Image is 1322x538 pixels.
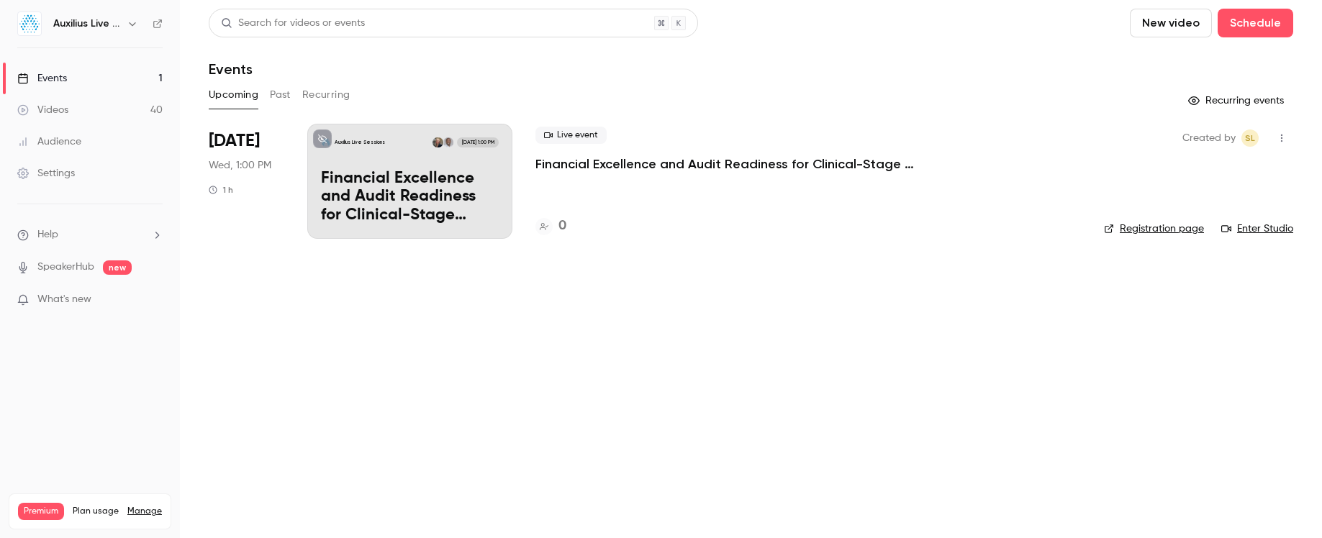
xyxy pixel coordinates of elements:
span: Wed, 1:00 PM [209,158,271,173]
a: Financial Excellence and Audit Readiness for Clinical-Stage Biopharma Auxilius Live SessionsOusma... [307,124,512,239]
div: Videos [17,103,68,117]
span: Plan usage [73,506,119,517]
button: Recurring [302,83,350,106]
span: Sharon Langan [1241,129,1259,147]
span: Help [37,227,58,242]
img: Auxilius Live Sessions [18,12,41,35]
span: Live event [535,127,607,144]
button: Upcoming [209,83,258,106]
p: Financial Excellence and Audit Readiness for Clinical-Stage Biopharma [321,170,499,225]
div: Settings [17,166,75,181]
h6: Auxilius Live Sessions [53,17,121,31]
span: Premium [18,503,64,520]
p: Auxilius Live Sessions [335,139,385,146]
li: help-dropdown-opener [17,227,163,242]
img: Erin Warner Guill [433,137,443,147]
div: 1 h [209,184,233,196]
span: [DATE] [209,129,260,152]
button: Recurring events [1182,89,1293,112]
div: Events [17,71,67,86]
button: Schedule [1218,9,1293,37]
a: SpeakerHub [37,260,94,275]
img: Ousmane Caba [443,137,453,147]
h1: Events [209,60,253,78]
span: new [103,260,132,275]
span: Created by [1182,129,1236,147]
a: Manage [127,506,162,517]
h4: 0 [558,216,566,236]
div: Audience [17,134,81,149]
a: 0 [535,216,566,236]
div: Oct 29 Wed, 1:00 PM (America/New York) [209,124,284,239]
button: New video [1130,9,1212,37]
a: Financial Excellence and Audit Readiness for Clinical-Stage Biopharma [535,155,967,173]
span: SL [1245,129,1255,147]
a: Enter Studio [1221,222,1293,236]
button: Past [270,83,291,106]
a: Registration page [1104,222,1204,236]
div: Search for videos or events [221,16,365,31]
span: [DATE] 1:00 PM [457,137,498,147]
span: What's new [37,292,91,307]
